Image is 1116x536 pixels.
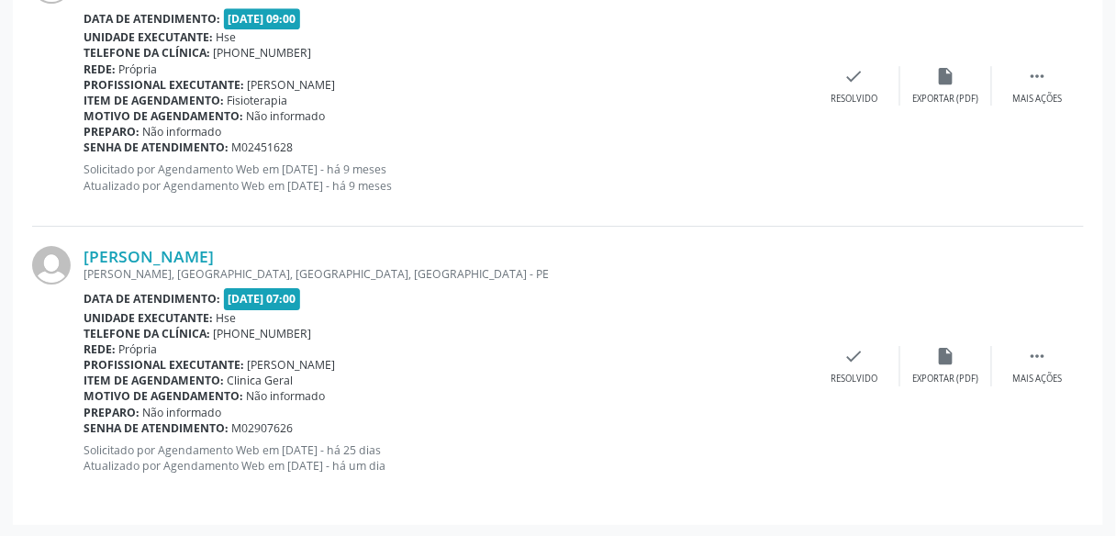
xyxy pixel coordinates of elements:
p: Solicitado por Agendamento Web em [DATE] - há 25 dias Atualizado por Agendamento Web em [DATE] - ... [84,442,809,474]
span: Não informado [247,108,326,124]
span: [PERSON_NAME] [248,357,336,373]
span: M02907626 [232,420,294,436]
b: Profissional executante: [84,77,244,93]
span: Fisioterapia [228,93,288,108]
b: Item de agendamento: [84,93,224,108]
b: Data de atendimento: [84,11,220,27]
b: Motivo de agendamento: [84,388,243,404]
i: check [844,66,865,86]
i: insert_drive_file [936,346,956,366]
b: Item de agendamento: [84,373,224,388]
b: Profissional executante: [84,357,244,373]
a: [PERSON_NAME] [84,246,214,266]
b: Preparo: [84,124,139,140]
span: [DATE] 09:00 [224,8,301,29]
div: [PERSON_NAME], [GEOGRAPHIC_DATA], [GEOGRAPHIC_DATA], [GEOGRAPHIC_DATA] - PE [84,266,809,282]
div: Exportar (PDF) [913,93,979,106]
div: Exportar (PDF) [913,373,979,385]
span: Hse [217,29,237,45]
b: Telefone da clínica: [84,45,210,61]
span: Própria [119,61,158,77]
b: Unidade executante: [84,310,213,326]
span: Não informado [143,405,222,420]
span: [PHONE_NUMBER] [214,326,312,341]
i: insert_drive_file [936,66,956,86]
b: Data de atendimento: [84,291,220,307]
i: check [844,346,865,366]
b: Rede: [84,61,116,77]
b: Unidade executante: [84,29,213,45]
div: Mais ações [1013,93,1063,106]
b: Senha de atendimento: [84,140,229,155]
span: M02451628 [232,140,294,155]
img: img [32,246,71,285]
span: [PHONE_NUMBER] [214,45,312,61]
span: [PERSON_NAME] [248,77,336,93]
b: Senha de atendimento: [84,420,229,436]
p: Solicitado por Agendamento Web em [DATE] - há 9 meses Atualizado por Agendamento Web em [DATE] - ... [84,162,809,193]
div: Mais ações [1013,373,1063,385]
div: Resolvido [831,373,877,385]
span: [DATE] 07:00 [224,288,301,309]
span: Não informado [143,124,222,140]
div: Resolvido [831,93,877,106]
span: Própria [119,341,158,357]
b: Motivo de agendamento: [84,108,243,124]
b: Rede: [84,341,116,357]
span: Não informado [247,388,326,404]
b: Preparo: [84,405,139,420]
span: Clinica Geral [228,373,294,388]
span: Hse [217,310,237,326]
i:  [1028,346,1048,366]
i:  [1028,66,1048,86]
b: Telefone da clínica: [84,326,210,341]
